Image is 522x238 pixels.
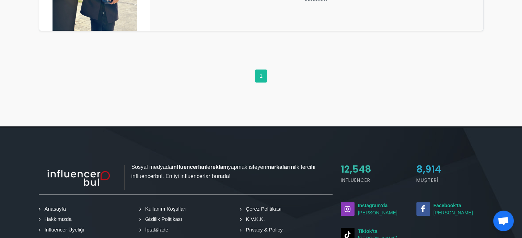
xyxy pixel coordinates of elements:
strong: Instagram'da [358,203,388,208]
a: Instagram'da[PERSON_NAME] [341,202,408,216]
a: Influencer Üyeliği [40,226,85,234]
a: K.V.K.K. [242,215,266,223]
a: Kullanım Koşulları [141,205,188,213]
a: Gizlilik Politikası [141,215,183,223]
p: Sosyal medyada ile yapmak isteyen ilk tercihi influencerbul. En iyi influencerlar burada! [39,162,333,181]
span: 8,914 [416,163,441,176]
strong: influencerlar [172,164,205,170]
small: [PERSON_NAME] [416,202,484,216]
a: Privacy & Policy [242,226,284,234]
span: 12,548 [341,163,371,176]
img: influencer_light.png [39,165,125,190]
a: Çerez Politikası [242,205,282,213]
a: İptal&İade [141,226,170,234]
a: Facebook'ta[PERSON_NAME] [416,202,484,216]
strong: markaların [266,164,294,170]
a: 1 [255,70,267,83]
strong: reklam [210,164,228,170]
a: Hakkımızda [40,215,73,223]
small: [PERSON_NAME] [341,202,408,216]
strong: Facebook'ta [433,203,461,208]
strong: Tiktok'ta [358,228,378,234]
div: Open chat [493,211,514,231]
a: Anasayfa [40,205,67,213]
h5: Influencer [341,177,408,184]
h5: Müşteri [416,177,484,184]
